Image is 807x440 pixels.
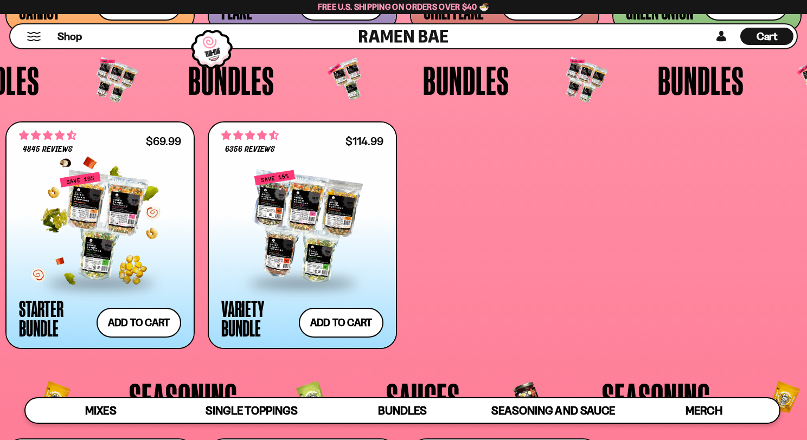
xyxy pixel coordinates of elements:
[225,145,275,154] span: 6356 reviews
[386,377,460,417] span: Sauces
[97,308,181,338] button: Add to cart
[25,398,176,423] a: Mixes
[57,28,82,45] a: Shop
[658,60,744,100] span: Bundles
[19,128,76,143] span: 4.71 stars
[299,308,383,338] button: Add to cart
[129,377,238,417] span: Seasoning
[19,299,91,338] div: Starter Bundle
[345,136,383,146] div: $114.99
[686,404,722,417] span: Merch
[206,404,297,417] span: Single Toppings
[208,121,397,349] a: 4.63 stars 6356 reviews $114.99 Variety Bundle Add to cart
[478,398,629,423] a: Seasoning and Sauce
[757,30,778,43] span: Cart
[318,2,490,12] span: Free U.S. Shipping on Orders over $40 🍜
[740,24,793,48] div: Cart
[378,404,427,417] span: Bundles
[146,136,181,146] div: $69.99
[629,398,779,423] a: Merch
[221,299,293,338] div: Variety Bundle
[423,60,509,100] span: Bundles
[327,398,478,423] a: Bundles
[176,398,327,423] a: Single Toppings
[23,145,73,154] span: 4845 reviews
[5,121,195,349] a: 4.71 stars 4845 reviews $69.99 Starter Bundle Add to cart
[491,404,614,417] span: Seasoning and Sauce
[85,404,116,417] span: Mixes
[602,377,710,417] span: Seasoning
[27,32,41,41] button: Mobile Menu Trigger
[57,29,82,44] span: Shop
[188,60,274,100] span: Bundles
[221,128,279,143] span: 4.63 stars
